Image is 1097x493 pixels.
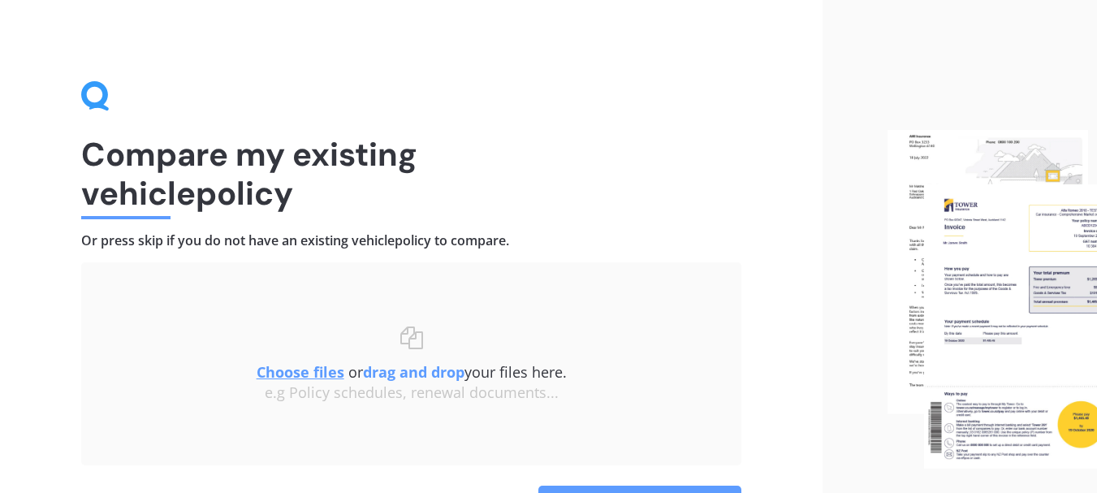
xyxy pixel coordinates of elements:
h1: Compare my existing vehicle policy [81,135,741,213]
b: drag and drop [363,362,464,382]
u: Choose files [257,362,344,382]
img: files.webp [888,130,1097,468]
div: e.g Policy schedules, renewal documents... [114,384,709,402]
span: or your files here. [257,362,567,382]
h4: Or press skip if you do not have an existing vehicle policy to compare. [81,232,741,249]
